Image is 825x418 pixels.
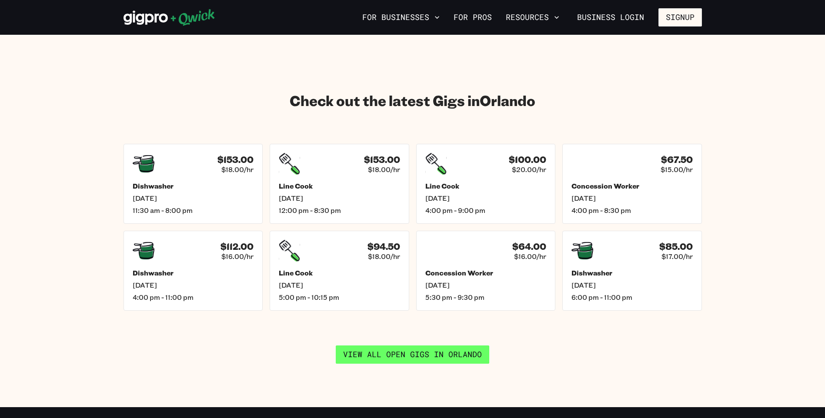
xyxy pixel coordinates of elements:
a: $100.00$20.00/hrLine Cook[DATE]4:00 pm - 9:00 pm [416,144,556,224]
span: $18.00/hr [368,165,400,174]
span: $17.00/hr [661,252,693,261]
h5: Line Cook [279,182,400,190]
a: $64.00$16.00/hrConcession Worker[DATE]5:30 pm - 9:30 pm [416,231,556,311]
span: [DATE] [279,194,400,202]
a: $85.00$17.00/hrDishwasher[DATE]6:00 pm - 11:00 pm [562,231,702,311]
span: $20.00/hr [512,165,546,174]
span: 4:00 pm - 9:00 pm [425,206,547,215]
span: $16.00/hr [221,252,254,261]
a: Business Login [570,8,651,27]
h4: $67.50 [661,154,693,165]
h5: Dishwasher [133,269,254,277]
span: $18.00/hr [368,252,400,261]
h4: $64.00 [512,241,546,252]
span: $16.00/hr [514,252,546,261]
span: [DATE] [279,281,400,289]
h5: Dishwasher [133,182,254,190]
span: $18.00/hr [221,165,254,174]
span: [DATE] [425,194,547,202]
h4: $153.00 [217,154,254,165]
span: [DATE] [425,281,547,289]
span: 11:30 am - 8:00 pm [133,206,254,215]
span: [DATE] [571,281,693,289]
span: [DATE] [133,281,254,289]
h5: Line Cook [425,182,547,190]
h5: Concession Worker [425,269,547,277]
a: $153.00$18.00/hrDishwasher[DATE]11:30 am - 8:00 pm [124,144,263,224]
h2: Check out the latest Gigs in Orlando [124,92,702,109]
a: $153.00$18.00/hrLine Cook[DATE]12:00 pm - 8:30 pm [270,144,409,224]
h4: $112.00 [220,241,254,252]
span: 12:00 pm - 8:30 pm [279,206,400,215]
h5: Line Cook [279,269,400,277]
h4: $100.00 [509,154,546,165]
a: $67.50$15.00/hrConcession Worker[DATE]4:00 pm - 8:30 pm [562,144,702,224]
a: For Pros [450,10,495,25]
span: [DATE] [133,194,254,202]
span: 4:00 pm - 8:30 pm [571,206,693,215]
button: Resources [502,10,563,25]
a: View all open gigs in Orlando [336,345,489,364]
h4: $153.00 [364,154,400,165]
span: [DATE] [571,194,693,202]
span: 6:00 pm - 11:00 pm [571,293,693,302]
h4: $94.50 [367,241,400,252]
h5: Concession Worker [571,182,693,190]
button: For Businesses [359,10,443,25]
span: $15.00/hr [661,165,693,174]
span: 4:00 pm - 11:00 pm [133,293,254,302]
span: 5:00 pm - 10:15 pm [279,293,400,302]
a: $112.00$16.00/hrDishwasher[DATE]4:00 pm - 11:00 pm [124,231,263,311]
a: $94.50$18.00/hrLine Cook[DATE]5:00 pm - 10:15 pm [270,231,409,311]
span: 5:30 pm - 9:30 pm [425,293,547,302]
button: Signup [658,8,702,27]
h4: $85.00 [659,241,693,252]
h5: Dishwasher [571,269,693,277]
